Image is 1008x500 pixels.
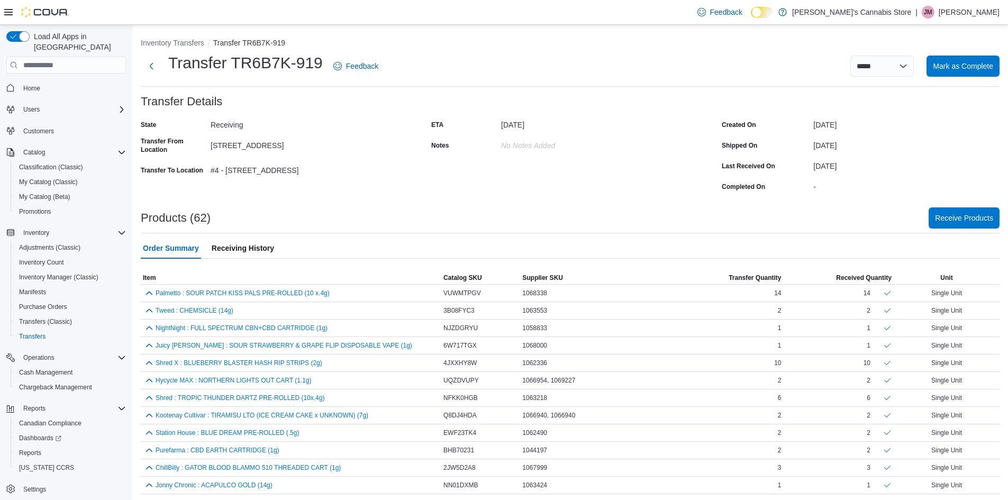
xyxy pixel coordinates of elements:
[11,299,130,314] button: Purchase Orders
[141,121,156,129] label: State
[15,315,126,328] span: Transfers (Classic)
[441,271,520,284] button: Catalog SKU
[722,141,757,150] label: Shipped On
[11,285,130,299] button: Manifests
[15,256,126,269] span: Inventory Count
[522,481,547,489] span: 1063424
[11,314,130,329] button: Transfers (Classic)
[894,322,1000,334] div: Single Unit
[443,376,479,385] span: UQZDVUPY
[778,376,782,385] span: 2
[19,258,64,267] span: Inventory Count
[213,39,285,47] button: Transfer TR6B7K-919
[894,461,1000,474] div: Single Unit
[751,7,773,18] input: Dark Mode
[2,80,130,95] button: Home
[21,7,69,17] img: Cova
[778,481,782,489] span: 1
[156,377,312,384] button: Hycycle MAX : NORTHERN LIGHTS OUT CART (1.1g)
[19,402,126,415] span: Reports
[501,137,643,150] div: No Notes added
[15,161,87,174] a: Classification (Classic)
[894,479,1000,492] div: Single Unit
[19,351,126,364] span: Operations
[141,212,211,224] h3: Products (62)
[15,176,126,188] span: My Catalog (Classic)
[156,342,412,349] button: Juicy [PERSON_NAME] : SOUR STRAWBERRY & GRAPE FLIP DISPOSABLE VAPE (1g)
[15,432,126,444] span: Dashboards
[11,460,130,475] button: [US_STATE] CCRS
[143,274,156,282] span: Item
[19,449,41,457] span: Reports
[346,61,378,71] span: Feedback
[19,317,72,326] span: Transfers (Classic)
[678,271,784,284] button: Transfer Quantity
[19,483,126,496] span: Settings
[15,330,126,343] span: Transfers
[19,146,49,159] button: Catalog
[778,306,782,315] span: 2
[813,158,1000,170] div: [DATE]
[23,84,40,93] span: Home
[443,324,478,332] span: NJZDGRYU
[2,102,130,117] button: Users
[141,95,222,108] h3: Transfer Details
[443,463,476,472] span: 2JW5D2A8
[778,394,782,402] span: 6
[19,103,126,116] span: Users
[443,359,477,367] span: 4JXXHY8W
[11,160,130,175] button: Classification (Classic)
[431,121,443,129] label: ETA
[30,31,126,52] span: Load All Apps in [GEOGRAPHIC_DATA]
[778,324,782,332] span: 1
[156,447,279,454] button: Purefarma : CBD EARTH CARTRIDGE (1g)
[168,52,323,74] h1: Transfer TR6B7K-919
[443,481,478,489] span: NN01DXMB
[156,359,322,367] button: Shred X : BLUEBERRY BLASTER HASH RIP STRIPS (2g)
[867,376,870,385] div: 2
[778,446,782,454] span: 2
[141,38,1000,50] nav: An example of EuiBreadcrumbs
[867,463,870,472] div: 3
[23,105,40,114] span: Users
[522,394,547,402] span: 1063218
[15,286,50,298] a: Manifests
[11,365,130,380] button: Cash Management
[722,121,756,129] label: Created On
[11,175,130,189] button: My Catalog (Classic)
[15,366,126,379] span: Cash Management
[19,81,126,94] span: Home
[156,307,233,314] button: Tweed : CHEMSICLE (14g)
[23,353,55,362] span: Operations
[23,148,45,157] span: Catalog
[813,137,1000,150] div: [DATE]
[19,419,81,428] span: Canadian Compliance
[15,190,75,203] a: My Catalog (Beta)
[11,380,130,395] button: Chargeback Management
[522,289,547,297] span: 1068338
[211,116,352,129] div: Receiving
[15,315,76,328] a: Transfers (Classic)
[156,289,330,297] button: Palmetto : SOUR PATCH KISS PALS PRE-ROLLED (10 x.4g)
[867,394,870,402] div: 6
[15,417,86,430] a: Canadian Compliance
[867,411,870,420] div: 2
[156,464,341,471] button: ChillBilly : GATOR BLOOD BLAMMO 510 THREADED CART (1g)
[867,324,870,332] div: 1
[935,213,993,223] span: Receive Products
[19,368,72,377] span: Cash Management
[522,324,547,332] span: 1058833
[778,429,782,437] span: 2
[924,6,932,19] span: JM
[15,381,96,394] a: Chargeback Management
[19,226,126,239] span: Inventory
[11,446,130,460] button: Reports
[431,141,449,150] label: Notes
[212,238,274,259] span: Receiving History
[836,274,892,282] span: Received Quantity
[915,6,918,19] p: |
[522,341,547,350] span: 1068000
[443,289,481,297] span: VUWMTPGV
[522,429,547,437] span: 1062490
